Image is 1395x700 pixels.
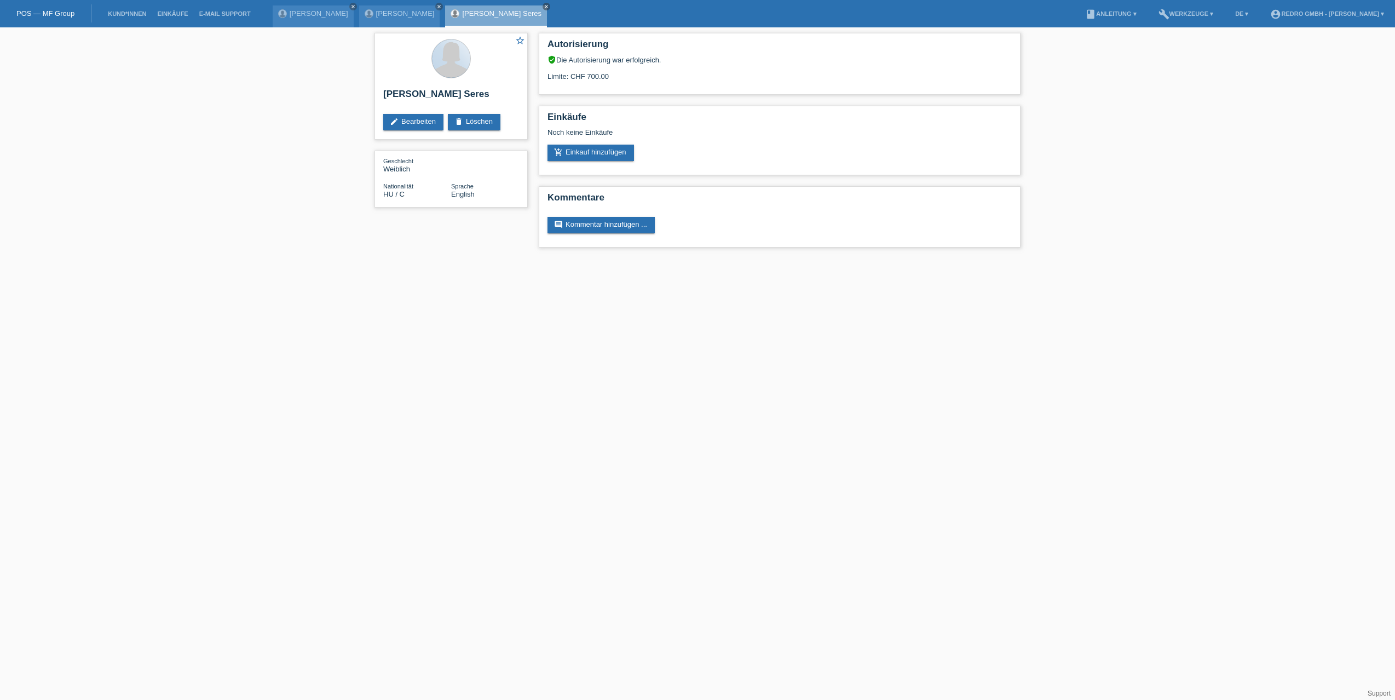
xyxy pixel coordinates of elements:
[152,10,193,17] a: Einkäufe
[451,190,475,198] span: English
[435,3,443,10] a: close
[448,114,500,130] a: deleteLöschen
[350,4,356,9] i: close
[547,55,556,64] i: verified_user
[102,10,152,17] a: Kund*innen
[544,4,549,9] i: close
[547,192,1012,209] h2: Kommentare
[1085,9,1096,20] i: book
[349,3,357,10] a: close
[1265,10,1390,17] a: account_circleRedro GmbH - [PERSON_NAME] ▾
[1230,10,1254,17] a: DE ▾
[547,39,1012,55] h2: Autorisierung
[383,157,451,173] div: Weiblich
[547,217,655,233] a: commentKommentar hinzufügen ...
[547,112,1012,128] h2: Einkäufe
[547,64,1012,81] div: Limite: CHF 700.00
[554,220,563,229] i: comment
[547,128,1012,145] div: Noch keine Einkäufe
[543,3,550,10] a: close
[1368,690,1391,697] a: Support
[462,9,541,18] a: [PERSON_NAME] Seres
[1158,9,1169,20] i: build
[383,158,413,164] span: Geschlecht
[1153,10,1219,17] a: buildWerkzeuge ▾
[436,4,442,9] i: close
[16,9,74,18] a: POS — MF Group
[383,190,405,198] span: Ungarn / C / 03.08.1989
[390,117,399,126] i: edit
[515,36,525,45] i: star_border
[383,89,519,105] h2: [PERSON_NAME] Seres
[547,145,634,161] a: add_shopping_cartEinkauf hinzufügen
[1080,10,1142,17] a: bookAnleitung ▾
[383,114,443,130] a: editBearbeiten
[547,55,1012,64] div: Die Autorisierung war erfolgreich.
[451,183,474,190] span: Sprache
[554,148,563,157] i: add_shopping_cart
[194,10,256,17] a: E-Mail Support
[515,36,525,47] a: star_border
[290,9,348,18] a: [PERSON_NAME]
[383,183,413,190] span: Nationalität
[1270,9,1281,20] i: account_circle
[454,117,463,126] i: delete
[376,9,435,18] a: [PERSON_NAME]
